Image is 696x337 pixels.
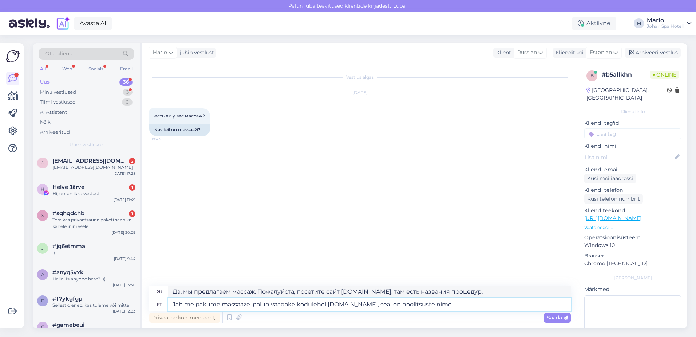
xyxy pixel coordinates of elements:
[52,164,135,171] div: [EMAIL_ADDRESS][DOMAIN_NAME]
[52,210,84,217] span: #sghgdchb
[149,124,210,136] div: Kas teil on massaaži?
[149,89,571,96] div: [DATE]
[584,224,681,231] p: Vaata edasi ...
[584,241,681,249] p: Windows 10
[129,210,135,217] div: 1
[157,298,162,311] div: et
[391,3,408,9] span: Luba
[585,153,673,161] input: Lisa nimi
[52,249,135,256] div: :)
[149,74,571,81] div: Vestlus algas
[87,64,105,74] div: Socials
[151,136,179,142] span: 19:43
[586,86,667,102] div: [GEOGRAPHIC_DATA], [GEOGRAPHIC_DATA]
[123,89,133,96] div: 3
[177,49,214,57] div: juhib vestlust
[52,269,84,276] span: #anyq5yxk
[52,302,135,309] div: Sellest oleneb, kas tuleme või mitte
[584,142,681,150] p: Kliendi nimi
[41,213,44,218] span: s
[584,194,643,204] div: Küsi telefoninumbrit
[113,282,135,288] div: [DATE] 13:30
[590,49,612,57] span: Estonian
[39,64,47,74] div: All
[114,256,135,262] div: [DATE] 9:44
[52,322,84,328] span: #gamebeui
[584,186,681,194] p: Kliendi telefon
[113,309,135,314] div: [DATE] 12:03
[45,50,74,58] span: Otsi kliente
[553,49,584,57] div: Klienditugi
[584,252,681,260] p: Brauser
[119,78,133,86] div: 36
[61,64,74,74] div: Web
[129,184,135,191] div: 1
[52,184,84,190] span: Helve Järve
[168,298,571,311] textarea: Jah me pakume massaaze. palun vaadake kodulehel [DOMAIN_NAME], seal on hoolitsuste nime
[52,217,135,230] div: Tere kas privaatsauna paketi saab ka kahele inimesele
[572,17,616,30] div: Aktiivne
[52,276,135,282] div: Hello! Is anyone here? :))
[70,142,103,148] span: Uued vestlused
[40,89,76,96] div: Minu vestlused
[113,171,135,176] div: [DATE] 17:28
[547,314,568,321] span: Saada
[584,215,641,221] a: [URL][DOMAIN_NAME]
[153,49,167,57] span: Mario
[647,23,684,29] div: Johan Spa Hotell
[6,49,20,63] img: Askly Logo
[40,78,50,86] div: Uus
[129,158,135,164] div: 2
[625,48,681,58] div: Arhiveeri vestlus
[40,119,51,126] div: Kõik
[40,109,67,116] div: AI Assistent
[55,16,71,31] img: explore-ai
[602,70,650,79] div: # b5allkhn
[584,275,681,281] div: [PERSON_NAME]
[584,174,636,183] div: Küsi meiliaadressi
[584,166,681,174] p: Kliendi email
[584,234,681,241] p: Operatsioonisüsteem
[156,286,162,298] div: ru
[650,71,679,79] span: Online
[41,160,44,166] span: o
[647,18,684,23] div: Mario
[52,295,82,302] span: #f7ykgfgp
[122,98,133,106] div: 0
[41,272,44,277] span: a
[52,243,85,249] span: #jq6etmma
[41,186,44,192] span: H
[584,260,681,267] p: Chrome [TECHNICAL_ID]
[112,230,135,235] div: [DATE] 20:09
[584,207,681,214] p: Klienditeekond
[74,17,112,30] a: Avasta AI
[584,108,681,115] div: Kliendi info
[40,129,70,136] div: Arhiveeritud
[634,18,644,28] div: M
[493,49,511,57] div: Klient
[584,286,681,293] p: Märkmed
[119,64,134,74] div: Email
[114,197,135,202] div: [DATE] 11:49
[647,18,692,29] a: MarioJohan Spa Hotell
[168,286,571,298] textarea: Да, мы предлагаем массаж. Пожалуйста, посетите сайт [DOMAIN_NAME], там есть названия процедур.
[41,245,44,251] span: j
[517,49,537,57] span: Russian
[41,298,44,303] span: f
[52,158,128,164] span: oksanastserbak@gmail.com
[41,324,44,330] span: g
[149,313,220,323] div: Privaatne kommentaar
[52,190,135,197] div: Hi, ootan ikka vastust
[584,119,681,127] p: Kliendi tag'id
[584,128,681,139] input: Lisa tag
[590,73,594,78] span: b
[154,113,205,119] span: есть ли у вас массаж?
[40,98,76,106] div: Tiimi vestlused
